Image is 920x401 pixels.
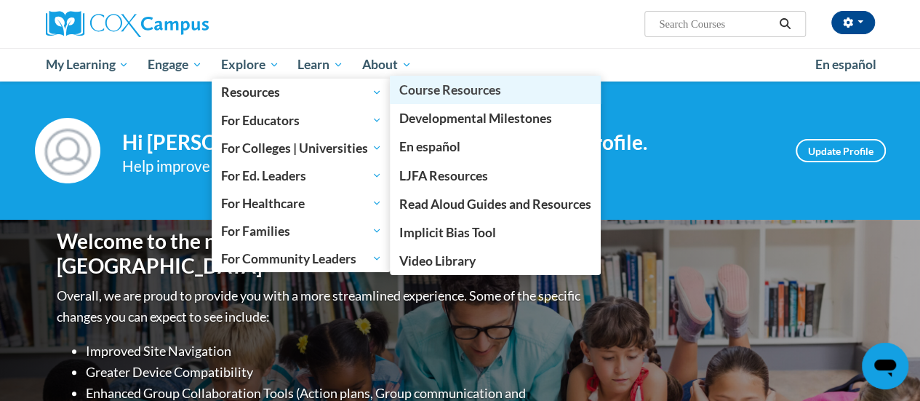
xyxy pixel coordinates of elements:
span: For Community Leaders [221,250,382,267]
span: En español [399,139,460,154]
a: En español [390,132,601,161]
span: For Educators [221,111,382,129]
a: My Learning [36,48,139,82]
span: Learn [297,56,343,74]
a: Resources [212,79,391,106]
span: LJFA Resources [399,168,488,183]
span: Read Aloud Guides and Resources [399,196,591,212]
div: Help improve your experience by keeping your profile up to date. [122,154,774,178]
iframe: Button to launch messaging window [862,343,908,389]
li: Greater Device Compatibility [86,362,584,383]
span: Resources [221,84,382,101]
span: Engage [148,56,202,74]
a: Learn [288,48,353,82]
a: En español [806,49,886,80]
span: For Families [221,222,382,239]
a: LJFA Resources [390,162,601,190]
span: Developmental Milestones [399,111,552,126]
a: For Healthcare [212,189,391,217]
div: Main menu [35,48,886,82]
a: Implicit Bias Tool [390,218,601,247]
h1: Welcome to the new and improved [PERSON_NAME][GEOGRAPHIC_DATA] [57,229,584,278]
span: For Healthcare [221,194,382,212]
a: For Families [212,217,391,245]
button: Search [774,15,796,33]
p: Overall, we are proud to provide you with a more streamlined experience. Some of the specific cha... [57,285,584,327]
input: Search Courses [657,15,774,33]
a: Course Resources [390,76,601,104]
span: For Ed. Leaders [221,167,382,184]
a: For Educators [212,106,391,134]
span: En español [815,57,876,72]
a: Video Library [390,247,601,275]
a: For Community Leaders [212,245,391,272]
a: For Ed. Leaders [212,162,391,189]
span: About [362,56,412,74]
a: Read Aloud Guides and Resources [390,190,601,218]
span: Course Resources [399,82,501,98]
span: Explore [221,56,279,74]
a: About [353,48,421,82]
a: Engage [138,48,212,82]
li: Improved Site Navigation [86,341,584,362]
button: Account Settings [831,11,875,34]
h4: Hi [PERSON_NAME]! Take a minute to review your profile. [122,130,774,155]
span: Implicit Bias Tool [399,225,496,240]
a: Cox Campus [46,11,308,37]
img: Cox Campus [46,11,209,37]
span: Video Library [399,253,476,269]
span: My Learning [45,56,129,74]
img: Profile Image [35,118,100,183]
a: Update Profile [796,139,886,162]
a: Developmental Milestones [390,104,601,132]
a: For Colleges | Universities [212,134,391,162]
span: For Colleges | Universities [221,139,382,156]
a: Explore [212,48,289,82]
